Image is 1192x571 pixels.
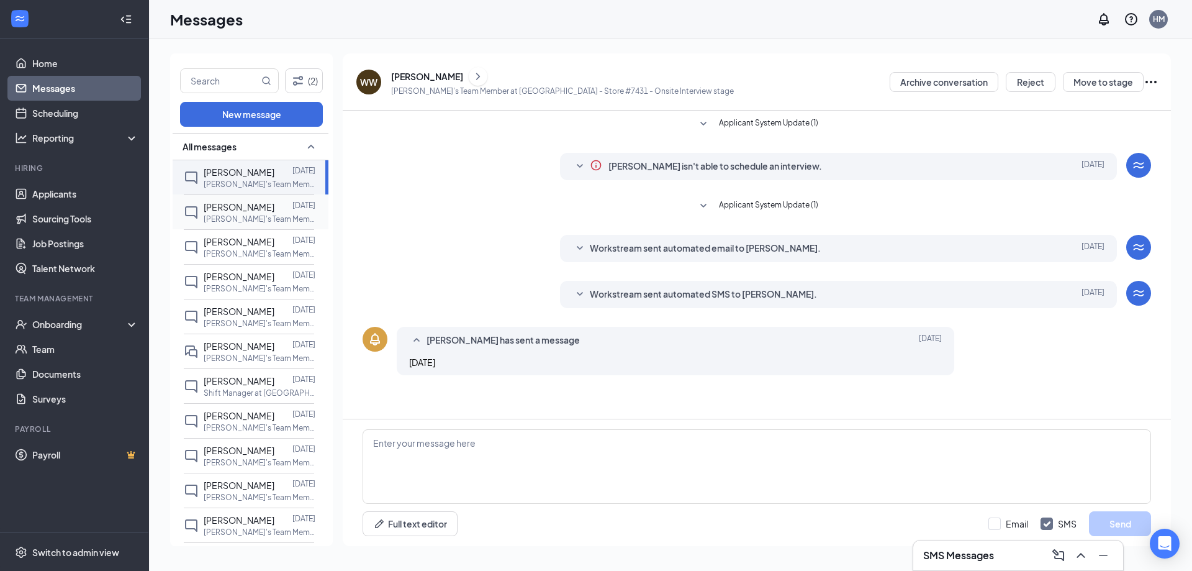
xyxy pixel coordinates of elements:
button: Full text editorPen [363,511,458,536]
span: [PERSON_NAME] [204,236,274,247]
span: [PERSON_NAME] has sent a message [427,333,580,348]
p: [DATE] [292,270,315,280]
h1: Messages [170,9,243,30]
input: Search [181,69,259,93]
button: ChevronRight [469,67,487,86]
svg: ChatInactive [184,170,199,185]
button: SmallChevronDownApplicant System Update (1) [696,117,818,132]
svg: Info [590,159,602,171]
a: Sourcing Tools [32,206,138,231]
span: [PERSON_NAME] isn't able to schedule an interview. [608,159,822,174]
button: Reject [1006,72,1055,92]
svg: ChatInactive [184,309,199,324]
svg: SmallChevronDown [572,241,587,256]
p: [PERSON_NAME]'s Team Member at [GEOGRAPHIC_DATA] - Store #7431 [204,283,315,294]
p: [PERSON_NAME]'s Team Member at [GEOGRAPHIC_DATA] - Store #7431 [204,423,315,433]
span: [PERSON_NAME] [204,271,274,282]
svg: Collapse [120,13,132,25]
span: Workstream sent automated SMS to [PERSON_NAME]. [590,287,817,302]
a: Messages [32,76,138,101]
div: WW [360,76,377,88]
svg: Bell [368,332,382,347]
svg: SmallChevronDown [696,117,711,132]
p: [DATE] [292,409,315,419]
span: [DATE] [919,333,942,348]
svg: ChatInactive [184,483,199,498]
svg: DoubleChat [184,344,199,359]
span: [PERSON_NAME] [204,201,274,212]
p: [PERSON_NAME]'s Team Member at [GEOGRAPHIC_DATA] - Store #7431 [204,249,315,259]
span: [DATE] [1081,241,1104,256]
div: Open Intercom Messenger [1150,529,1180,559]
a: Scheduling [32,101,138,126]
div: Team Management [15,293,136,304]
div: Reporting [32,132,139,144]
span: [PERSON_NAME] [204,375,274,386]
button: Send [1089,511,1151,536]
svg: Settings [15,546,27,559]
svg: ChevronRight [472,69,484,84]
svg: WorkstreamLogo [14,12,26,25]
p: [DATE] [292,165,315,176]
span: [DATE] [409,357,435,368]
p: [DATE] [292,444,315,454]
span: [PERSON_NAME] [204,410,274,421]
h3: SMS Messages [923,549,994,562]
button: ComposeMessage [1049,546,1068,565]
p: [PERSON_NAME]'s Team Member at [GEOGRAPHIC_DATA] - Store #7431 [204,457,315,468]
svg: MagnifyingGlass [261,76,271,86]
svg: ComposeMessage [1051,548,1066,563]
p: [DATE] [292,374,315,385]
svg: Analysis [15,132,27,144]
svg: ChevronUp [1073,548,1088,563]
span: Workstream sent automated email to [PERSON_NAME]. [590,241,821,256]
svg: QuestionInfo [1124,12,1139,27]
a: PayrollCrown [32,442,138,467]
p: [DATE] [292,478,315,489]
svg: WorkstreamLogo [1131,240,1146,255]
button: ChevronUp [1071,546,1091,565]
svg: SmallChevronUp [304,139,318,154]
p: Shift Manager at [GEOGRAPHIC_DATA] - Store #7431 [204,388,315,398]
span: All messages [183,140,237,153]
p: [PERSON_NAME]'s Team Member at [GEOGRAPHIC_DATA] - Store #7431 [204,492,315,503]
p: [DATE] [292,304,315,315]
a: Job Postings [32,231,138,256]
button: Minimize [1093,546,1113,565]
svg: Minimize [1096,548,1111,563]
span: [PERSON_NAME] [204,167,274,178]
span: [PERSON_NAME] [204,306,274,317]
svg: Ellipses [1144,75,1158,89]
svg: Filter [291,73,305,88]
div: [PERSON_NAME] [391,70,463,83]
p: [DATE] [292,339,315,350]
a: Talent Network [32,256,138,281]
span: [PERSON_NAME] [204,480,274,491]
svg: UserCheck [15,318,27,331]
div: Hiring [15,163,136,173]
svg: ChatInactive [184,414,199,429]
svg: ChatInactive [184,275,199,290]
span: Applicant System Update (1) [719,117,818,132]
span: [DATE] [1081,287,1104,302]
svg: ChatInactive [184,240,199,255]
p: [PERSON_NAME]'s Team Member at [GEOGRAPHIC_DATA] - Store #7431 [204,353,315,363]
span: [PERSON_NAME] [204,340,274,352]
svg: WorkstreamLogo [1131,286,1146,301]
svg: ChatInactive [184,518,199,533]
button: Move to stage [1063,72,1144,92]
a: Documents [32,362,138,386]
button: New message [180,102,323,127]
p: [PERSON_NAME]'s Team Member at [GEOGRAPHIC_DATA] - Store #7431 [204,318,315,329]
svg: SmallChevronDown [572,287,587,302]
svg: SmallChevronDown [696,199,711,214]
a: Surveys [32,386,138,411]
p: [DATE] [292,235,315,245]
p: [PERSON_NAME]'s Team Member at [GEOGRAPHIC_DATA] - Store #7431 [204,179,315,190]
span: [PERSON_NAME] [204,514,274,526]
svg: SmallChevronDown [572,159,587,174]
a: Home [32,51,138,76]
svg: WorkstreamLogo [1131,158,1146,173]
svg: ChatInactive [184,379,199,394]
p: [PERSON_NAME]'s Team Member at [GEOGRAPHIC_DATA] - Store #7431 [204,214,315,224]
